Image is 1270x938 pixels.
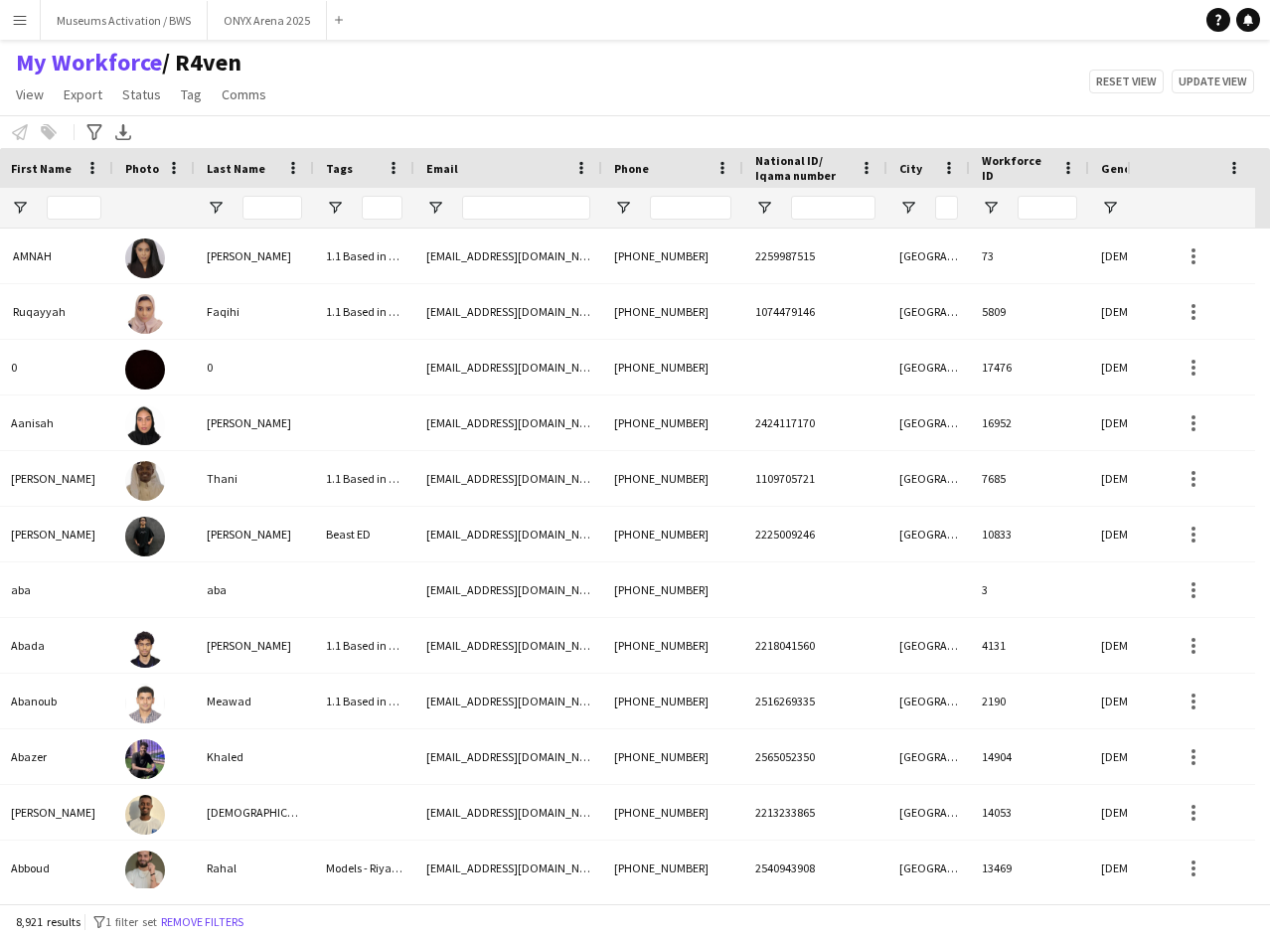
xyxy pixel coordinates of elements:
app-action-btn: Advanced filters [82,120,106,144]
span: 1 filter set [105,914,157,929]
button: Open Filter Menu [207,199,225,217]
span: Photo [125,161,159,176]
div: [EMAIL_ADDRESS][DOMAIN_NAME] [414,507,602,561]
span: R4ven [162,48,241,78]
a: Export [56,81,110,107]
div: 2190 [970,674,1089,728]
input: Phone Filter Input [650,196,731,220]
div: 14053 [970,785,1089,840]
div: 1.1 Based in [GEOGRAPHIC_DATA], 2.1 English Level = 1/3 Poor, Presentable B [314,451,414,506]
button: Open Filter Menu [326,199,344,217]
img: 0 0 [125,350,165,390]
div: [EMAIL_ADDRESS][DOMAIN_NAME] [414,451,602,506]
span: Gender [1101,161,1144,176]
img: ‏Abada ‏Abu Atta [125,628,165,668]
button: Open Filter Menu [899,199,917,217]
div: [DEMOGRAPHIC_DATA] [1089,284,1189,339]
input: Workforce ID Filter Input [1018,196,1077,220]
div: [DEMOGRAPHIC_DATA] [1089,229,1189,283]
div: [PHONE_NUMBER] [602,785,743,840]
button: Reset view [1089,70,1164,93]
input: Last Name Filter Input [242,196,302,220]
span: 2565052350 [755,749,815,764]
div: [PHONE_NUMBER] [602,395,743,450]
div: 7685 [970,451,1089,506]
div: [GEOGRAPHIC_DATA] [887,729,970,784]
div: 10833 [970,507,1089,561]
div: [DEMOGRAPHIC_DATA] [1089,729,1189,784]
input: City Filter Input [935,196,958,220]
span: 2540943908 [755,860,815,875]
div: ‏[PERSON_NAME] [195,618,314,673]
div: 73 [970,229,1089,283]
div: [EMAIL_ADDRESS][DOMAIN_NAME] [414,229,602,283]
button: Open Filter Menu [426,199,444,217]
img: Abboud Rahal [125,851,165,890]
span: 1109705721 [755,471,815,486]
span: 2218041560 [755,638,815,653]
div: 0 [195,340,314,394]
span: View [16,85,44,103]
div: [DEMOGRAPHIC_DATA] [1089,340,1189,394]
div: [GEOGRAPHIC_DATA] [887,395,970,450]
img: Aasim Thani [125,461,165,501]
span: Phone [614,161,649,176]
input: Email Filter Input [462,196,590,220]
div: [GEOGRAPHIC_DATA] [887,674,970,728]
div: [PERSON_NAME] [195,507,314,561]
img: Abanoub Meawad [125,684,165,723]
img: ‏ AMNAH IDRIS [125,238,165,278]
button: Museums Activation / BWS [41,1,208,40]
div: Khaled [195,729,314,784]
div: [EMAIL_ADDRESS][DOMAIN_NAME] [414,395,602,450]
div: [PHONE_NUMBER] [602,674,743,728]
div: [DEMOGRAPHIC_DATA] [1089,395,1189,450]
a: View [8,81,52,107]
div: [GEOGRAPHIC_DATA] [887,451,970,506]
span: 2213233865 [755,805,815,820]
a: Comms [214,81,274,107]
div: 16952 [970,395,1089,450]
div: Models - Riyadh Based [314,841,414,895]
div: [DEMOGRAPHIC_DATA] [1089,785,1189,840]
div: 5809 [970,284,1089,339]
div: 1.1 Based in [GEOGRAPHIC_DATA], 2.1 English Level = 1/3 Poor, Presentable B [314,618,414,673]
button: Open Filter Menu [11,199,29,217]
div: [DEMOGRAPHIC_DATA] [1089,507,1189,561]
span: Comms [222,85,266,103]
span: Tag [181,85,202,103]
a: Status [114,81,169,107]
div: [GEOGRAPHIC_DATA] [887,507,970,561]
button: Update view [1172,70,1254,93]
input: National ID/ Iqama number Filter Input [791,196,875,220]
div: [PHONE_NUMBER] [602,507,743,561]
button: Remove filters [157,911,247,933]
span: City [899,161,922,176]
div: [EMAIL_ADDRESS][DOMAIN_NAME] [414,618,602,673]
img: Aanisah Schroeder [125,405,165,445]
div: [PHONE_NUMBER] [602,729,743,784]
div: [PHONE_NUMBER] [602,841,743,895]
div: Rahal [195,841,314,895]
span: Tags [326,161,353,176]
div: [PHONE_NUMBER] [602,284,743,339]
div: 1.1 Based in [GEOGRAPHIC_DATA], 2.1 English Level = 1/3 Poor [314,284,414,339]
div: [DEMOGRAPHIC_DATA] [1089,841,1189,895]
button: Open Filter Menu [1101,199,1119,217]
span: 2225009246 [755,527,815,542]
img: Abazer Khaled [125,739,165,779]
div: 1.1 Based in [GEOGRAPHIC_DATA], 2.2 English Level = 2/3 Good, Presentable B, Respect Team [314,229,414,283]
div: [PHONE_NUMBER] [602,618,743,673]
div: [PERSON_NAME] [195,395,314,450]
button: Open Filter Menu [982,199,1000,217]
div: 14904 [970,729,1089,784]
div: 1.1 Based in [GEOGRAPHIC_DATA], 2.3 English Level = 3/3 Excellent , Presentable B [314,674,414,728]
div: 13469 [970,841,1089,895]
div: [EMAIL_ADDRESS][DOMAIN_NAME] [414,340,602,394]
span: Status [122,85,161,103]
span: Last Name [207,161,265,176]
a: My Workforce [16,48,162,78]
span: First Name [11,161,72,176]
img: Abbas Mohammed sherif [125,795,165,835]
div: [GEOGRAPHIC_DATA] [887,229,970,283]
